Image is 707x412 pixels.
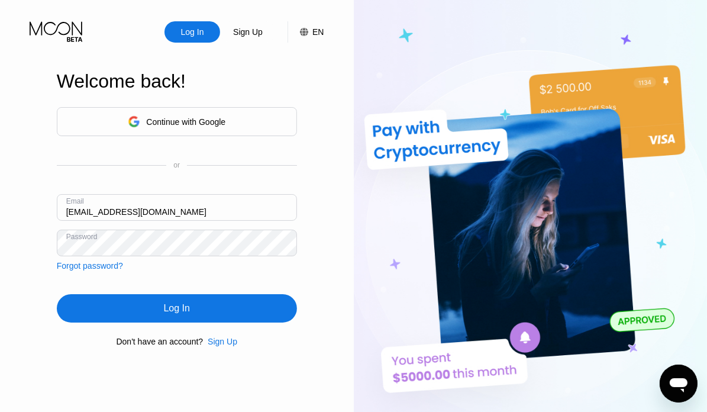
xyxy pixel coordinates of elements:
[66,197,84,205] div: Email
[208,337,237,346] div: Sign Up
[180,26,205,38] div: Log In
[57,107,297,136] div: Continue with Google
[232,26,264,38] div: Sign Up
[146,117,225,127] div: Continue with Google
[173,161,180,169] div: or
[57,261,123,271] div: Forgot password?
[164,302,190,314] div: Log In
[57,70,297,92] div: Welcome back!
[220,21,276,43] div: Sign Up
[312,27,324,37] div: EN
[203,337,237,346] div: Sign Up
[164,21,220,43] div: Log In
[66,233,98,241] div: Password
[117,337,204,346] div: Don't have an account?
[57,294,297,323] div: Log In
[660,365,698,403] iframe: 메시징 창을 시작하는 버튼
[288,21,324,43] div: EN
